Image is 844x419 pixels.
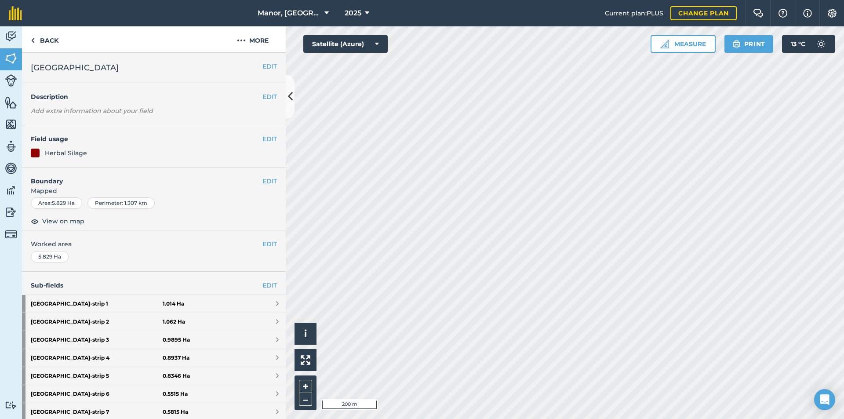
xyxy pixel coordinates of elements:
[22,26,67,52] a: Back
[803,8,812,18] img: svg+xml;base64,PHN2ZyB4bWxucz0iaHR0cDovL3d3dy53My5vcmcvMjAwMC9zdmciIHdpZHRoPSIxNyIgaGVpZ2h0PSIxNy...
[5,30,17,43] img: svg+xml;base64,PD94bWwgdmVyc2lvbj0iMS4wIiBlbmNvZGluZz0idXRmLTgiPz4KPCEtLSBHZW5lcmF0b3I6IEFkb2JlIE...
[753,9,764,18] img: Two speech bubbles overlapping with the left bubble in the forefront
[31,216,84,226] button: View on map
[299,380,312,393] button: +
[660,40,669,48] img: Ruler icon
[301,355,310,365] img: Four arrows, one pointing top left, one top right, one bottom right and the last bottom left
[5,401,17,409] img: svg+xml;base64,PD94bWwgdmVyc2lvbj0iMS4wIiBlbmNvZGluZz0idXRmLTgiPz4KPCEtLSBHZW5lcmF0b3I6IEFkb2JlIE...
[22,168,262,186] h4: Boundary
[22,295,286,313] a: [GEOGRAPHIC_DATA]-strip 11.014 Ha
[31,367,163,385] strong: [GEOGRAPHIC_DATA] - strip 5
[791,35,805,53] span: 13 ° C
[31,35,35,46] img: svg+xml;base64,PHN2ZyB4bWxucz0iaHR0cDovL3d3dy53My5vcmcvMjAwMC9zdmciIHdpZHRoPSI5IiBoZWlnaHQ9IjI0Ii...
[220,26,286,52] button: More
[732,39,741,49] img: svg+xml;base64,PHN2ZyB4bWxucz0iaHR0cDovL3d3dy53My5vcmcvMjAwMC9zdmciIHdpZHRoPSIxOSIgaGVpZ2h0PSIyNC...
[31,385,163,403] strong: [GEOGRAPHIC_DATA] - strip 6
[605,8,663,18] span: Current plan : PLUS
[262,281,277,290] a: EDIT
[5,96,17,109] img: svg+xml;base64,PHN2ZyB4bWxucz0iaHR0cDovL3d3dy53My5vcmcvMjAwMC9zdmciIHdpZHRoPSI1NiIgaGVpZ2h0PSI2MC...
[22,186,286,196] span: Mapped
[87,197,155,209] div: Perimeter : 1.307 km
[782,35,835,53] button: 13 °C
[163,318,185,325] strong: 1.062 Ha
[262,92,277,102] button: EDIT
[304,328,307,339] span: i
[31,107,153,115] em: Add extra information about your field
[31,295,163,313] strong: [GEOGRAPHIC_DATA] - strip 1
[163,300,184,307] strong: 1.014 Ha
[5,206,17,219] img: svg+xml;base64,PD94bWwgdmVyc2lvbj0iMS4wIiBlbmNvZGluZz0idXRmLTgiPz4KPCEtLSBHZW5lcmF0b3I6IEFkb2JlIE...
[22,385,286,403] a: [GEOGRAPHIC_DATA]-strip 60.5515 Ha
[31,331,163,349] strong: [GEOGRAPHIC_DATA] - strip 3
[22,313,286,331] a: [GEOGRAPHIC_DATA]-strip 21.062 Ha
[5,74,17,87] img: svg+xml;base64,PD94bWwgdmVyc2lvbj0iMS4wIiBlbmNvZGluZz0idXRmLTgiPz4KPCEtLSBHZW5lcmF0b3I6IEFkb2JlIE...
[31,92,277,102] h4: Description
[670,6,737,20] a: Change plan
[814,389,835,410] div: Open Intercom Messenger
[5,140,17,153] img: svg+xml;base64,PD94bWwgdmVyc2lvbj0iMS4wIiBlbmNvZGluZz0idXRmLTgiPz4KPCEtLSBHZW5lcmF0b3I6IEFkb2JlIE...
[163,372,190,379] strong: 0.8346 Ha
[827,9,837,18] img: A cog icon
[295,323,316,345] button: i
[22,367,286,385] a: [GEOGRAPHIC_DATA]-strip 50.8346 Ha
[724,35,774,53] button: Print
[31,216,39,226] img: svg+xml;base64,PHN2ZyB4bWxucz0iaHR0cDovL3d3dy53My5vcmcvMjAwMC9zdmciIHdpZHRoPSIxOCIgaGVpZ2h0PSIyNC...
[299,393,312,406] button: –
[258,8,321,18] span: Manor, [GEOGRAPHIC_DATA], [GEOGRAPHIC_DATA]
[31,197,82,209] div: Area : 5.829 Ha
[31,239,277,249] span: Worked area
[22,331,286,349] a: [GEOGRAPHIC_DATA]-strip 30.9895 Ha
[31,349,163,367] strong: [GEOGRAPHIC_DATA] - strip 4
[45,148,87,158] div: Herbal Silage
[5,118,17,131] img: svg+xml;base64,PHN2ZyB4bWxucz0iaHR0cDovL3d3dy53My5vcmcvMjAwMC9zdmciIHdpZHRoPSI1NiIgaGVpZ2h0PSI2MC...
[22,349,286,367] a: [GEOGRAPHIC_DATA]-strip 40.8937 Ha
[9,6,22,20] img: fieldmargin Logo
[163,354,189,361] strong: 0.8937 Ha
[812,35,830,53] img: svg+xml;base64,PD94bWwgdmVyc2lvbj0iMS4wIiBlbmNvZGluZz0idXRmLTgiPz4KPCEtLSBHZW5lcmF0b3I6IEFkb2JlIE...
[262,62,277,71] button: EDIT
[5,228,17,240] img: svg+xml;base64,PD94bWwgdmVyc2lvbj0iMS4wIiBlbmNvZGluZz0idXRmLTgiPz4KPCEtLSBHZW5lcmF0b3I6IEFkb2JlIE...
[31,313,163,331] strong: [GEOGRAPHIC_DATA] - strip 2
[262,134,277,144] button: EDIT
[163,390,188,397] strong: 0.5515 Ha
[5,184,17,197] img: svg+xml;base64,PD94bWwgdmVyc2lvbj0iMS4wIiBlbmNvZGluZz0idXRmLTgiPz4KPCEtLSBHZW5lcmF0b3I6IEFkb2JlIE...
[303,35,388,53] button: Satellite (Azure)
[163,408,188,415] strong: 0.5815 Ha
[31,134,262,144] h4: Field usage
[778,9,788,18] img: A question mark icon
[42,216,84,226] span: View on map
[5,52,17,65] img: svg+xml;base64,PHN2ZyB4bWxucz0iaHR0cDovL3d3dy53My5vcmcvMjAwMC9zdmciIHdpZHRoPSI1NiIgaGVpZ2h0PSI2MC...
[262,239,277,249] button: EDIT
[5,162,17,175] img: svg+xml;base64,PD94bWwgdmVyc2lvbj0iMS4wIiBlbmNvZGluZz0idXRmLTgiPz4KPCEtLSBHZW5lcmF0b3I6IEFkb2JlIE...
[163,336,190,343] strong: 0.9895 Ha
[237,35,246,46] img: svg+xml;base64,PHN2ZyB4bWxucz0iaHR0cDovL3d3dy53My5vcmcvMjAwMC9zdmciIHdpZHRoPSIyMCIgaGVpZ2h0PSIyNC...
[31,62,119,74] span: [GEOGRAPHIC_DATA]
[651,35,716,53] button: Measure
[22,281,286,290] h4: Sub-fields
[345,8,361,18] span: 2025
[262,176,277,186] button: EDIT
[31,251,69,262] div: 5.829 Ha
